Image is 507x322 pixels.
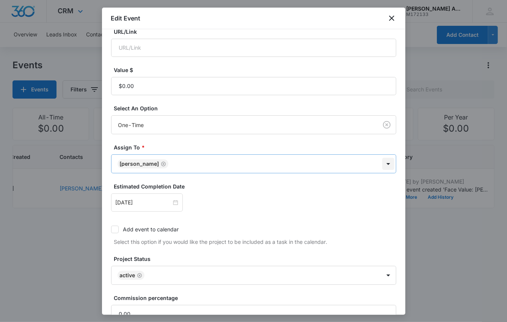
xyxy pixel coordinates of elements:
[114,143,399,151] label: Assign To
[387,14,396,23] button: close
[114,104,399,112] label: Select An Option
[114,238,396,246] p: Select this option if you would like the project to be included as a task in the calendar.
[114,66,399,74] label: Value $
[114,255,399,263] label: Project Status
[114,182,399,190] label: Estimated Completion Date
[111,14,141,23] h1: Edit Event
[159,161,166,166] div: Remove Ervin Collins
[114,28,399,36] label: URL/Link
[123,225,179,233] div: Add event to calendar
[114,294,399,302] label: Commission percentage
[116,198,171,207] input: Aug 29, 2025
[120,161,159,166] div: [PERSON_NAME]
[120,273,135,278] div: Active
[111,77,396,95] input: Value $
[111,39,396,57] input: URL/Link
[381,119,393,131] button: Clear
[135,273,142,278] div: Remove Active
